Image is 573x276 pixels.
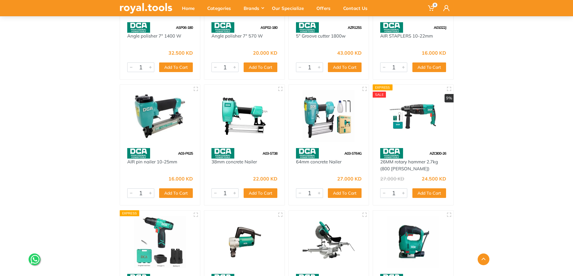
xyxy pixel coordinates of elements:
[176,25,193,30] span: ASP06-180
[380,159,438,171] a: 26MM rotary hammer 2.7kg (800 [PERSON_NAME])
[127,148,150,159] img: 58.webp
[120,210,140,216] div: Express
[445,94,454,102] div: 9%
[211,148,234,159] img: 58.webp
[263,151,277,156] span: A03-ST38
[294,216,364,268] img: Royal Tools - Miter Saw 1800w 10
[328,188,362,198] button: Add To Cart
[159,62,193,72] button: Add To Cart
[430,151,446,156] span: AZC800-26
[422,176,446,181] div: 24.500 KD
[159,188,193,198] button: Add To Cart
[127,33,181,39] a: Angle polisher 7" 1400 W
[260,25,277,30] span: ASP02-180
[244,188,277,198] button: Add To Cart
[125,216,195,268] img: Royal Tools - Cordless Driver Drill 10mm 12V
[433,3,437,7] span: 0
[178,151,193,156] span: A03-P625
[378,216,448,268] img: Royal Tools - Jigsaw 550w
[127,22,150,33] img: 58.webp
[296,159,341,165] a: 64mm concrete Nailer
[373,84,393,90] div: Express
[120,3,172,14] img: royal.tools Logo
[244,62,277,72] button: Add To Cart
[339,2,376,14] div: Contact Us
[373,92,386,98] div: SALE
[178,2,203,14] div: Home
[211,22,234,33] img: 58.webp
[434,25,446,30] span: A01022J
[380,148,403,159] img: 58.webp
[239,2,268,14] div: Brands
[422,50,446,55] div: 16.000 KD
[412,188,446,198] button: Add To Cart
[337,50,362,55] div: 43.000 KD
[348,25,362,30] span: AZR125S
[380,33,433,39] a: AIR STAPLERS 10-22mm
[211,159,257,165] a: 38mm concrete Nailer
[211,33,263,39] a: Angle polisher 7" 570 W
[210,90,279,142] img: Royal Tools - 38mm concrete Nailer
[380,176,404,181] div: 27.000 KD
[203,2,239,14] div: Categories
[296,33,346,39] a: 5" Groove cutter 1800w
[344,151,362,156] span: A03-ST64G
[380,22,403,33] img: 58.webp
[210,216,279,268] img: Royal Tools - Nibbler 3.2 mm 620W
[268,2,312,14] div: Our Specialize
[168,176,193,181] div: 16.000 KD
[253,176,277,181] div: 22.000 KD
[294,90,364,142] img: Royal Tools - 64mm concrete Nailer
[168,50,193,55] div: 32.500 KD
[296,22,319,33] img: 58.webp
[125,90,195,142] img: Royal Tools - AIR pin nailer 10-25mm
[412,62,446,72] button: Add To Cart
[378,90,448,142] img: Royal Tools - 26MM rotary hammer 2.7kg (800 watts)
[328,62,362,72] button: Add To Cart
[337,176,362,181] div: 27.000 KD
[312,2,339,14] div: Offers
[253,50,277,55] div: 20.000 KD
[127,159,177,165] a: AIR pin nailer 10-25mm
[296,148,319,159] img: 58.webp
